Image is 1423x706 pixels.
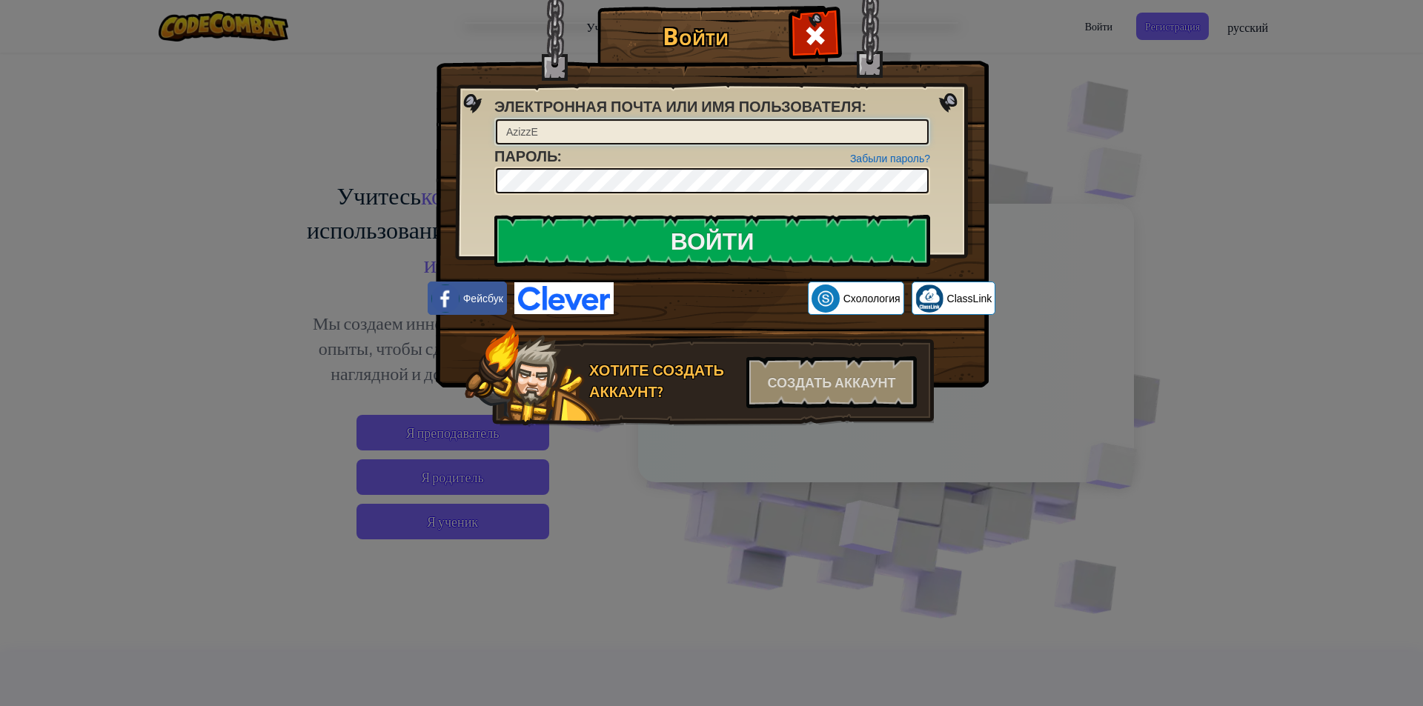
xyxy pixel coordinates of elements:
img: schoology.png [812,284,840,313]
font: Пароль [494,146,557,166]
iframe: Кнопка «Войти с аккаунтом Google» [614,282,808,315]
img: clever-logo-blue.png [514,282,614,314]
font: Электронная почта или имя пользователя [494,96,862,116]
font: : [557,146,561,166]
font: Создать аккаунт [767,373,895,392]
img: facebook_small.png [431,284,460,313]
a: Забыли пароль? [850,153,930,164]
input: Войти [494,215,930,267]
img: classlink-logo-small.png [915,284,943,313]
font: : [862,96,866,116]
font: Хотите создать аккаунт? [589,360,724,402]
font: Фейсбук [463,293,503,304]
font: ClassLink [947,293,992,304]
font: Войти [663,20,729,52]
font: Схолология [843,293,900,304]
